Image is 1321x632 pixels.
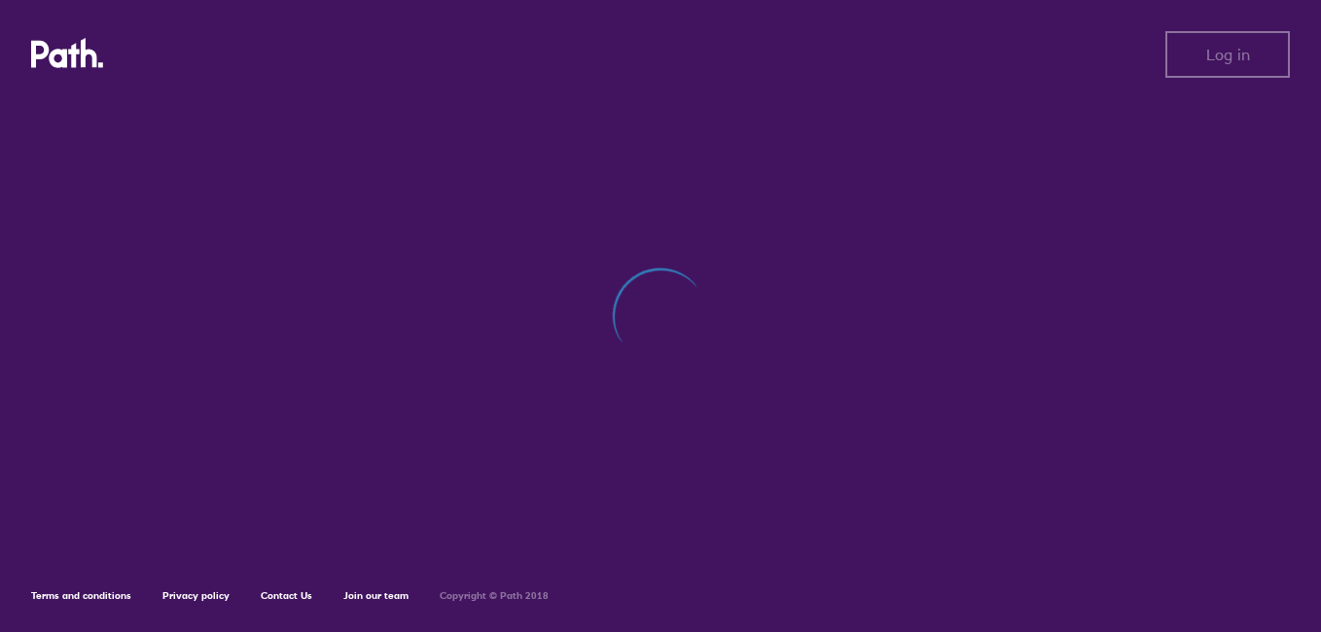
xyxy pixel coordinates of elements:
[1206,46,1250,63] span: Log in
[343,589,409,602] a: Join our team
[162,589,230,602] a: Privacy policy
[31,589,131,602] a: Terms and conditions
[1165,31,1290,78] button: Log in
[440,590,549,602] h6: Copyright © Path 2018
[261,589,312,602] a: Contact Us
